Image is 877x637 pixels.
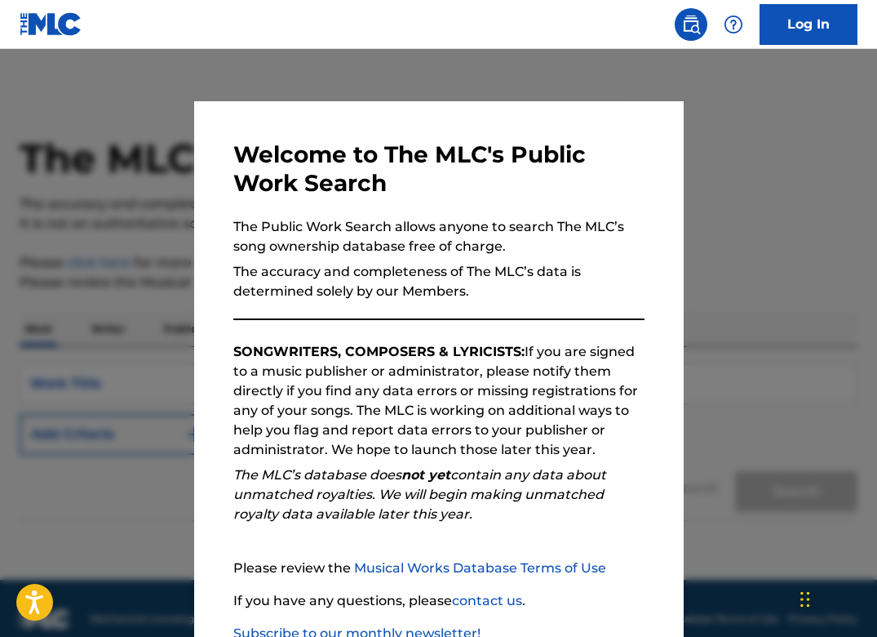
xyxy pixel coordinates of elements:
[724,15,743,34] img: help
[233,342,644,460] p: If you are signed to a music publisher or administrator, please notify them directly if you find ...
[675,8,707,41] a: Public Search
[233,591,644,611] p: If you have any questions, please .
[233,262,644,301] p: The accuracy and completeness of The MLC’s data is determined solely by our Members.
[401,467,450,483] strong: not yet
[681,15,701,34] img: search
[233,217,644,256] p: The Public Work Search allows anyone to search The MLC’s song ownership database free of charge.
[760,4,857,45] a: Log In
[233,467,606,522] em: The MLC’s database does contain any data about unmatched royalties. We will begin making unmatche...
[20,12,82,36] img: MLC Logo
[233,140,644,198] h3: Welcome to The MLC's Public Work Search
[354,560,606,576] a: Musical Works Database Terms of Use
[233,559,644,578] p: Please review the
[717,8,750,41] div: Help
[795,559,877,637] iframe: Chat Widget
[800,575,810,624] div: Drag
[452,593,522,608] a: contact us
[233,344,525,359] strong: SONGWRITERS, COMPOSERS & LYRICISTS:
